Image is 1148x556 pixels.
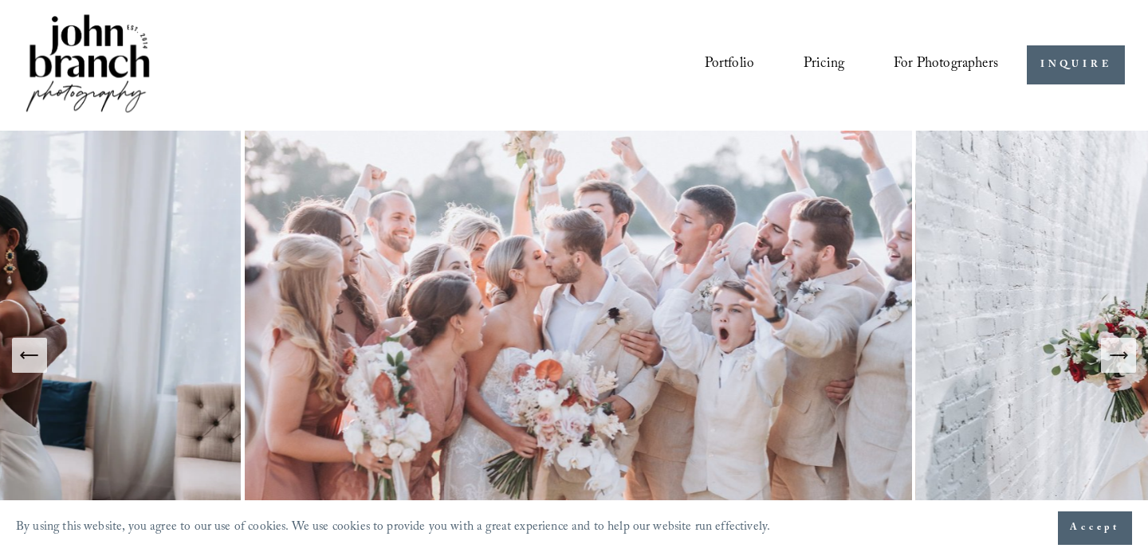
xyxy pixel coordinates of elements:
button: Accept [1058,511,1132,545]
button: Previous Slide [12,338,47,373]
a: INQUIRE [1027,45,1125,84]
img: John Branch IV Photography [23,11,152,119]
a: Portfolio [705,50,755,80]
span: For Photographers [894,52,998,79]
a: Pricing [804,50,844,80]
a: folder dropdown [894,50,998,80]
span: Accept [1070,520,1120,536]
p: By using this website, you agree to our use of cookies. We use cookies to provide you with a grea... [16,516,770,541]
button: Next Slide [1101,338,1136,373]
